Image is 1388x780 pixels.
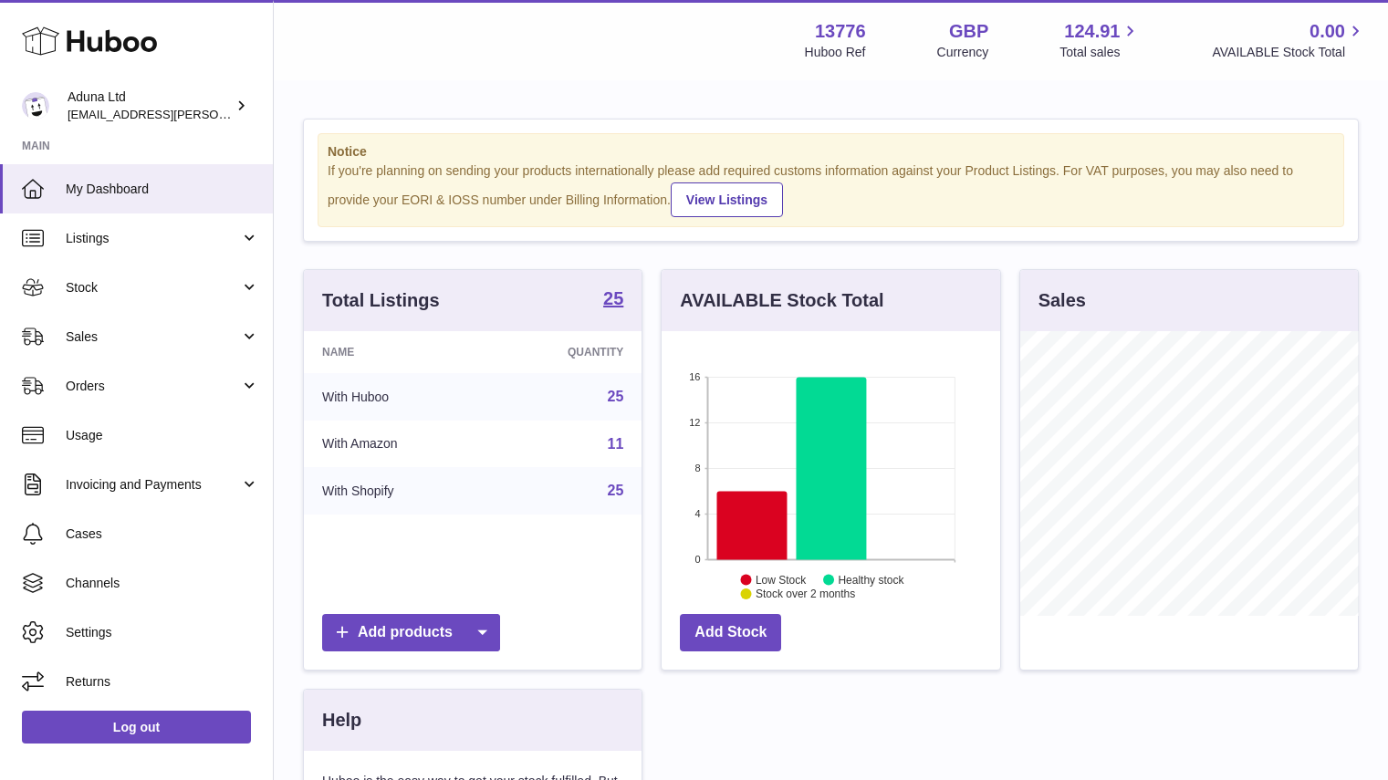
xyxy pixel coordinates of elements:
[66,378,240,395] span: Orders
[690,417,701,428] text: 12
[66,328,240,346] span: Sales
[328,143,1334,161] strong: Notice
[322,288,440,313] h3: Total Listings
[66,279,240,296] span: Stock
[937,44,989,61] div: Currency
[66,427,259,444] span: Usage
[489,331,642,373] th: Quantity
[1059,44,1141,61] span: Total sales
[304,421,489,468] td: With Amazon
[1038,288,1086,313] h3: Sales
[304,331,489,373] th: Name
[22,92,49,120] img: deborahe.kamara@aduna.com
[66,575,259,592] span: Channels
[66,181,259,198] span: My Dashboard
[815,19,866,44] strong: 13776
[603,289,623,307] strong: 25
[66,476,240,494] span: Invoicing and Payments
[66,624,259,641] span: Settings
[839,573,905,586] text: Healthy stock
[66,230,240,247] span: Listings
[1310,19,1345,44] span: 0.00
[695,508,701,519] text: 4
[322,614,500,651] a: Add products
[22,711,251,744] a: Log out
[304,467,489,515] td: With Shopify
[66,673,259,691] span: Returns
[671,182,783,217] a: View Listings
[1059,19,1141,61] a: 124.91 Total sales
[680,288,883,313] h3: AVAILABLE Stock Total
[690,371,701,382] text: 16
[304,373,489,421] td: With Huboo
[608,436,624,452] a: 11
[756,573,807,586] text: Low Stock
[1064,19,1120,44] span: 124.91
[322,708,361,733] h3: Help
[68,88,232,123] div: Aduna Ltd
[328,162,1334,217] div: If you're planning on sending your products internationally please add required customs informati...
[608,389,624,404] a: 25
[68,107,464,121] span: [EMAIL_ADDRESS][PERSON_NAME][PERSON_NAME][DOMAIN_NAME]
[805,44,866,61] div: Huboo Ref
[695,463,701,473] text: 8
[756,588,855,600] text: Stock over 2 months
[695,554,701,565] text: 0
[1212,19,1366,61] a: 0.00 AVAILABLE Stock Total
[66,525,259,543] span: Cases
[1212,44,1366,61] span: AVAILABLE Stock Total
[680,614,781,651] a: Add Stock
[608,483,624,498] a: 25
[949,19,988,44] strong: GBP
[603,289,623,311] a: 25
